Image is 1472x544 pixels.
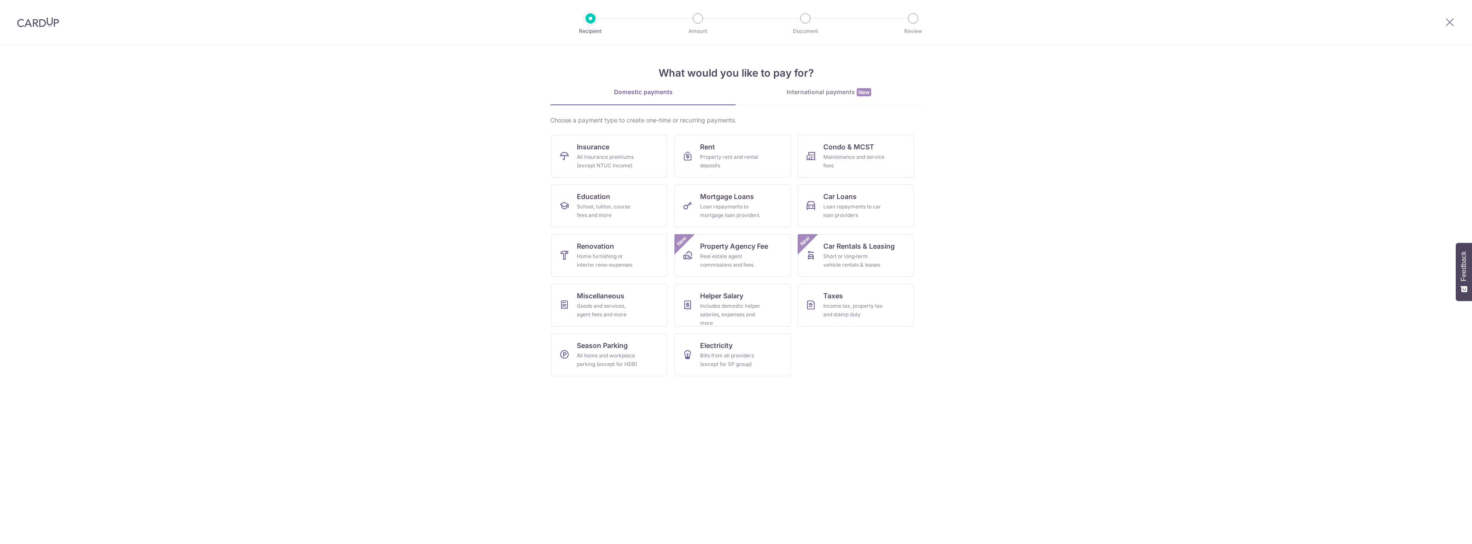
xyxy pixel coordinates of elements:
div: Includes domestic helper salaries, expenses and more [700,302,762,327]
p: Document [774,27,837,36]
a: InsuranceAll insurance premiums (except NTUC Income) [551,135,668,178]
p: Review [881,27,945,36]
a: MiscellaneousGoods and services, agent fees and more [551,284,668,327]
span: Helper Salary [700,291,743,301]
div: Loan repayments to mortgage loan providers [700,202,762,220]
span: New [675,234,689,248]
p: Amount [666,27,730,36]
div: Home furnishing or interior reno-expenses [577,252,638,269]
p: Recipient [559,27,622,36]
a: Mortgage LoansLoan repayments to mortgage loan providers [674,184,791,227]
a: Car Rentals & LeasingShort or long‑term vehicle rentals & leasesNew [798,234,914,277]
span: Taxes [823,291,843,301]
a: Car LoansLoan repayments to car loan providers [798,184,914,227]
a: EducationSchool, tuition, course fees and more [551,184,668,227]
a: RentProperty rent and rental deposits [674,135,791,178]
div: International payments [736,88,922,97]
span: Education [577,191,610,202]
span: Mortgage Loans [700,191,754,202]
div: All insurance premiums (except NTUC Income) [577,153,638,170]
div: Domestic payments [550,88,736,96]
div: Choose a payment type to create one-time or recurring payments. [550,116,922,125]
div: Loan repayments to car loan providers [823,202,885,220]
span: Property Agency Fee [700,241,768,251]
a: TaxesIncome tax, property tax and stamp duty [798,284,914,327]
span: Renovation [577,241,614,251]
div: Bills from all providers (except for SP group) [700,351,762,369]
div: Short or long‑term vehicle rentals & leases [823,252,885,269]
span: Insurance [577,142,609,152]
div: Goods and services, agent fees and more [577,302,638,319]
a: Helper SalaryIncludes domestic helper salaries, expenses and more [674,284,791,327]
h4: What would you like to pay for? [550,65,922,81]
img: CardUp [17,17,59,27]
span: New [798,234,812,248]
span: Electricity [700,340,733,351]
span: New [857,88,871,96]
div: Property rent and rental deposits [700,153,762,170]
span: Miscellaneous [577,291,624,301]
span: Rent [700,142,715,152]
span: Car Rentals & Leasing [823,241,895,251]
a: Property Agency FeeReal estate agent commissions and feesNew [674,234,791,277]
a: ElectricityBills from all providers (except for SP group) [674,333,791,376]
span: Car Loans [823,191,857,202]
button: Feedback - Show survey [1456,243,1472,301]
a: Condo & MCSTMaintenance and service fees [798,135,914,178]
a: RenovationHome furnishing or interior reno-expenses [551,234,668,277]
div: Real estate agent commissions and fees [700,252,762,269]
div: All home and workplace parking (except for HDB) [577,351,638,369]
div: Maintenance and service fees [823,153,885,170]
div: School, tuition, course fees and more [577,202,638,220]
span: Condo & MCST [823,142,874,152]
span: Season Parking [577,340,628,351]
span: Feedback [1460,251,1468,281]
a: Season ParkingAll home and workplace parking (except for HDB) [551,333,668,376]
div: Income tax, property tax and stamp duty [823,302,885,319]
